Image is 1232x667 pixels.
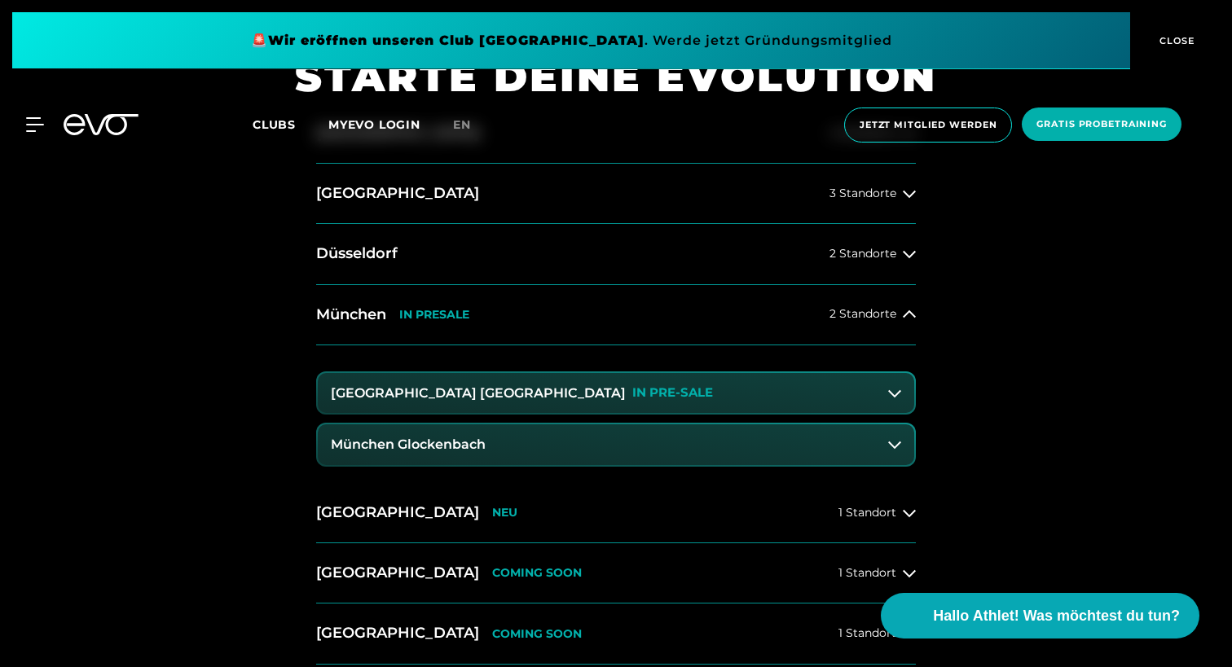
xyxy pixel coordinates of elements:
[1155,33,1195,48] span: CLOSE
[632,386,713,400] p: IN PRE-SALE
[839,108,1017,143] a: Jetzt Mitglied werden
[318,424,914,465] button: München Glockenbach
[453,116,491,134] a: en
[316,603,916,664] button: [GEOGRAPHIC_DATA]COMING SOON1 Standort
[316,285,916,345] button: MünchenIN PRESALE2 Standorte
[316,543,916,603] button: [GEOGRAPHIC_DATA]COMING SOON1 Standort
[838,567,896,579] span: 1 Standort
[316,305,386,325] h2: München
[318,373,914,414] button: [GEOGRAPHIC_DATA] [GEOGRAPHIC_DATA]IN PRE-SALE
[316,563,479,583] h2: [GEOGRAPHIC_DATA]
[316,502,479,523] h2: [GEOGRAPHIC_DATA]
[829,308,896,320] span: 2 Standorte
[933,605,1180,627] span: Hallo Athlet! Was möchtest du tun?
[829,187,896,200] span: 3 Standorte
[492,506,517,520] p: NEU
[492,627,582,641] p: COMING SOON
[331,437,486,452] h3: München Glockenbach
[829,248,896,260] span: 2 Standorte
[860,118,997,132] span: Jetzt Mitglied werden
[838,507,896,519] span: 1 Standort
[881,593,1199,638] button: Hallo Athlet! Was möchtest du tun?
[331,386,626,401] h3: [GEOGRAPHIC_DATA] [GEOGRAPHIC_DATA]
[328,117,420,132] a: MYEVO LOGIN
[316,224,916,284] button: Düsseldorf2 Standorte
[253,117,296,132] span: Clubs
[316,244,398,264] h2: Düsseldorf
[399,308,469,322] p: IN PRESALE
[316,623,479,643] h2: [GEOGRAPHIC_DATA]
[1017,108,1186,143] a: Gratis Probetraining
[1036,117,1167,131] span: Gratis Probetraining
[316,183,479,204] h2: [GEOGRAPHIC_DATA]
[316,164,916,224] button: [GEOGRAPHIC_DATA]3 Standorte
[492,566,582,580] p: COMING SOON
[1130,12,1220,69] button: CLOSE
[253,116,328,132] a: Clubs
[838,627,896,639] span: 1 Standort
[316,483,916,543] button: [GEOGRAPHIC_DATA]NEU1 Standort
[453,117,471,132] span: en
